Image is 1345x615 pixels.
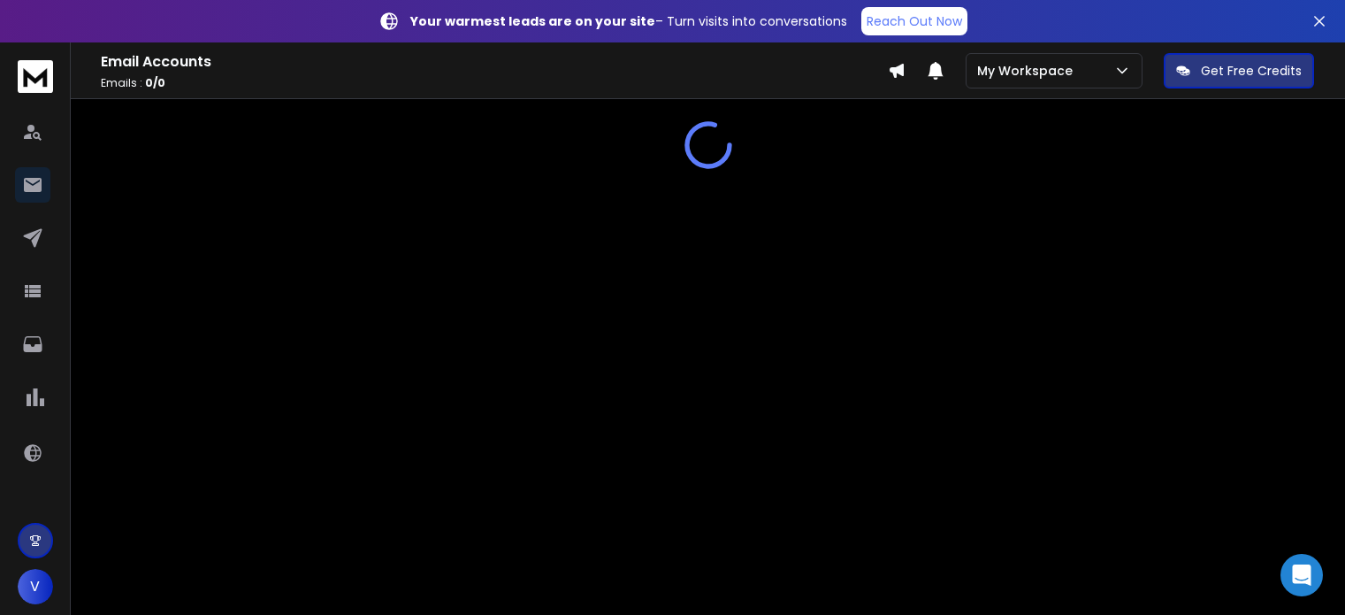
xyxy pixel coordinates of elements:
[977,62,1080,80] p: My Workspace
[101,76,888,90] p: Emails :
[410,12,655,30] strong: Your warmest leads are on your site
[101,51,888,73] h1: Email Accounts
[1201,62,1302,80] p: Get Free Credits
[18,569,53,604] button: V
[410,12,847,30] p: – Turn visits into conversations
[1164,53,1314,88] button: Get Free Credits
[18,60,53,93] img: logo
[867,12,962,30] p: Reach Out Now
[1280,554,1323,596] div: Open Intercom Messenger
[861,7,967,35] a: Reach Out Now
[145,75,165,90] span: 0 / 0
